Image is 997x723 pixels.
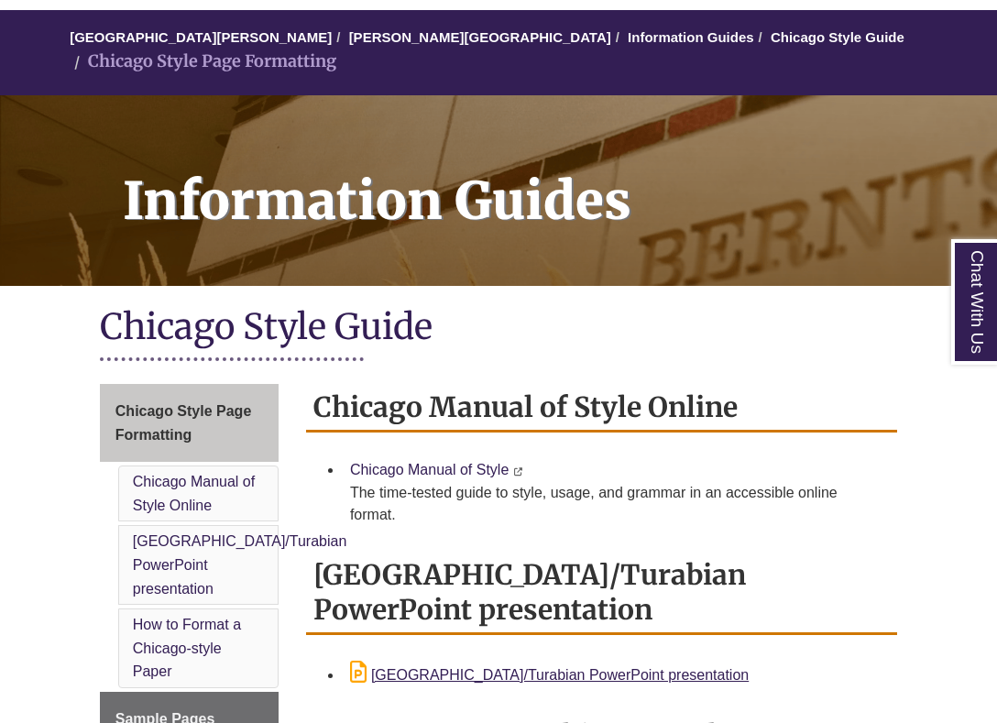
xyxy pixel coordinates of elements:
[306,552,897,635] h2: [GEOGRAPHIC_DATA]/Turabian PowerPoint presentation
[350,462,509,477] a: Chicago Manual of Style
[133,617,241,679] a: How to Format a Chicago-style Paper
[628,29,754,45] a: Information Guides
[133,474,255,513] a: Chicago Manual of Style Online
[100,304,897,353] h1: Chicago Style Guide
[70,49,336,75] li: Chicago Style Page Formatting
[133,533,347,596] a: [GEOGRAPHIC_DATA]/Turabian PowerPoint presentation
[115,403,252,443] span: Chicago Style Page Formatting
[70,29,332,45] a: [GEOGRAPHIC_DATA][PERSON_NAME]
[103,95,997,262] h1: Information Guides
[771,29,904,45] a: Chicago Style Guide
[100,384,279,462] a: Chicago Style Page Formatting
[349,29,611,45] a: [PERSON_NAME][GEOGRAPHIC_DATA]
[350,482,882,526] div: The time-tested guide to style, usage, and grammar in an accessible online format.
[513,467,523,476] i: This link opens in a new window
[350,667,749,683] a: [GEOGRAPHIC_DATA]/Turabian PowerPoint presentation
[306,384,897,433] h2: Chicago Manual of Style Online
